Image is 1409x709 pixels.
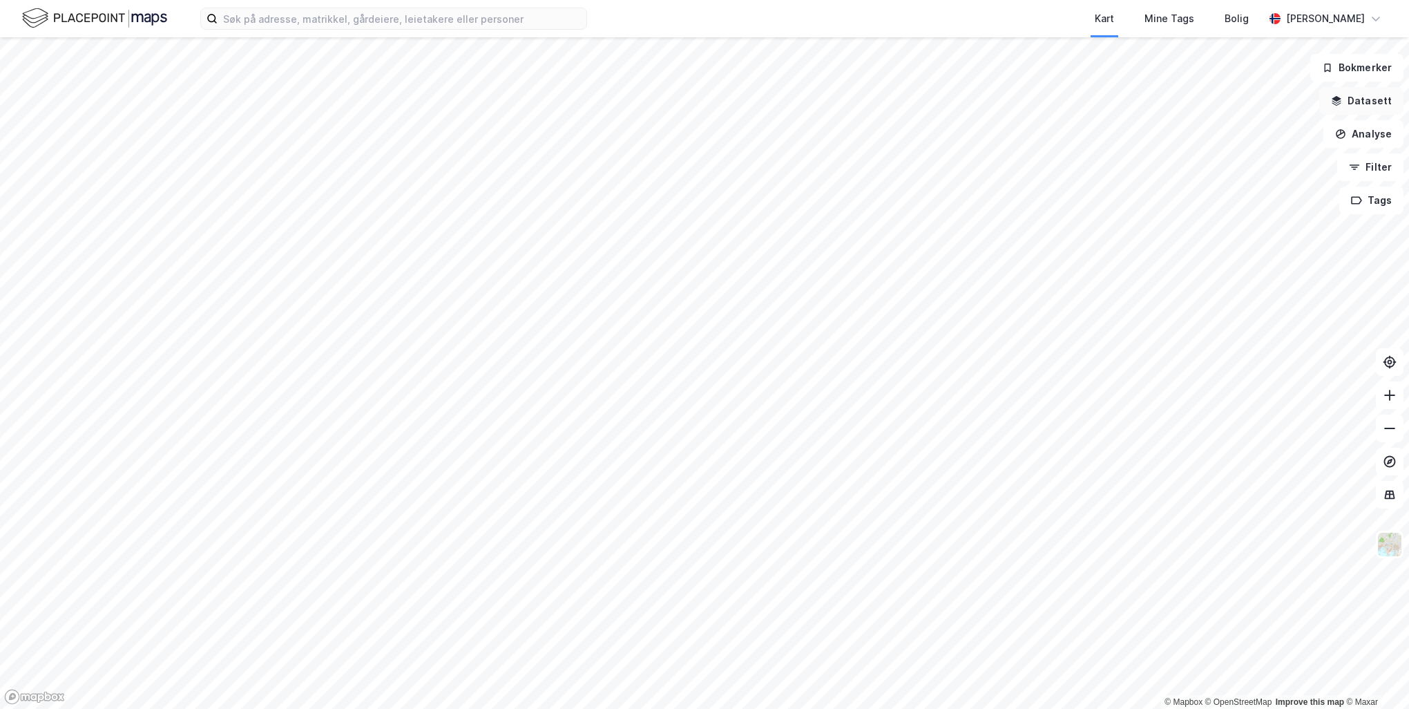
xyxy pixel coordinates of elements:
[1319,87,1403,115] button: Datasett
[1095,10,1114,27] div: Kart
[4,689,65,705] a: Mapbox homepage
[1276,697,1344,707] a: Improve this map
[1310,54,1403,82] button: Bokmerker
[1164,697,1202,707] a: Mapbox
[1323,120,1403,148] button: Analyse
[22,6,167,30] img: logo.f888ab2527a4732fd821a326f86c7f29.svg
[1340,643,1409,709] iframe: Chat Widget
[1225,10,1249,27] div: Bolig
[1340,643,1409,709] div: Kontrollprogram for chat
[1377,531,1403,558] img: Z
[218,8,586,29] input: Søk på adresse, matrikkel, gårdeiere, leietakere eller personer
[1144,10,1194,27] div: Mine Tags
[1286,10,1365,27] div: [PERSON_NAME]
[1337,153,1403,181] button: Filter
[1205,697,1272,707] a: OpenStreetMap
[1339,187,1403,214] button: Tags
